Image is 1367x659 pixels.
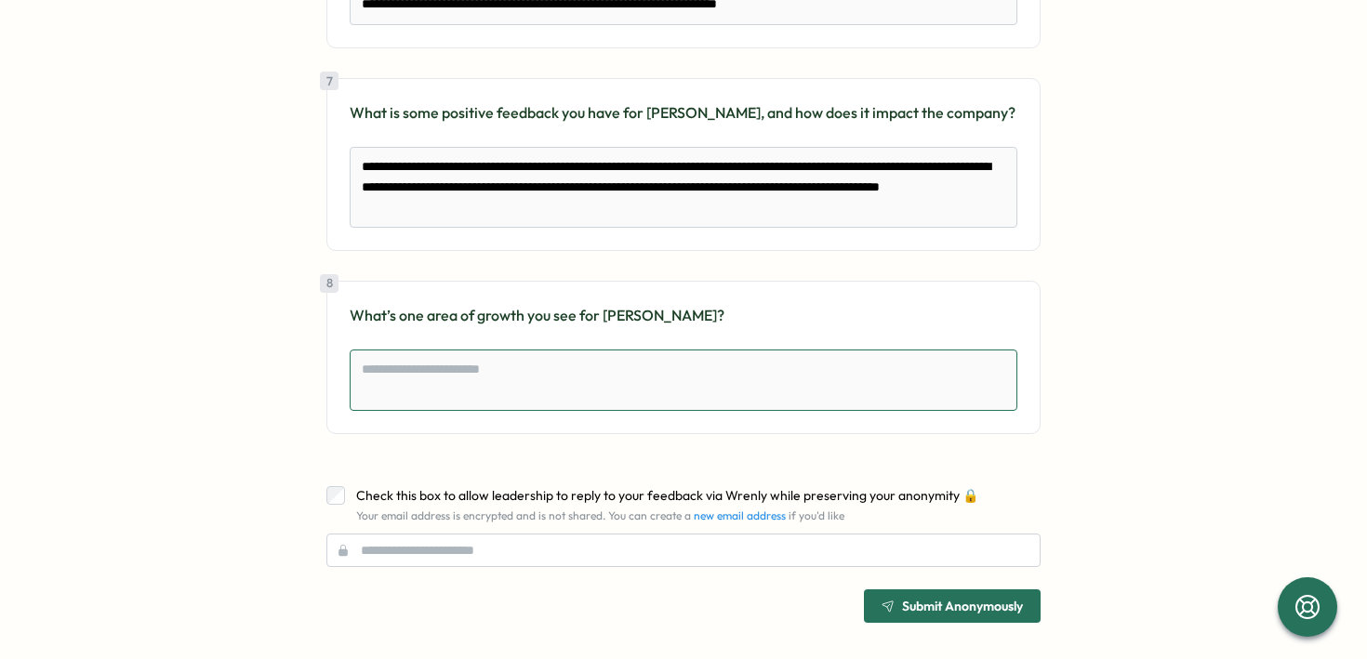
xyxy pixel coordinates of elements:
[864,589,1041,623] button: Submit Anonymously
[350,101,1017,125] p: What is some positive feedback you have for [PERSON_NAME], and how does it impact the company?
[356,508,844,522] span: Your email address is encrypted and is not shared. You can create a if you'd like
[320,72,338,90] div: 7
[694,508,786,522] a: new email address
[350,304,1017,327] p: What’s one area of growth you see for [PERSON_NAME]?
[356,487,978,504] span: Check this box to allow leadership to reply to your feedback via Wrenly while preserving your ano...
[320,274,338,293] div: 8
[902,600,1023,613] span: Submit Anonymously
